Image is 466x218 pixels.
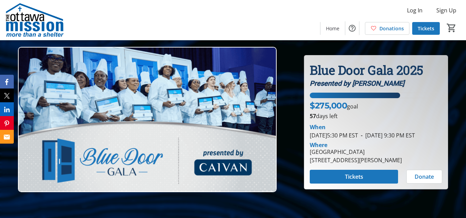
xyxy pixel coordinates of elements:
span: $275,000 [310,101,347,111]
span: [DATE] 9:30 PM EST [358,132,415,139]
span: - [358,132,365,139]
button: Donate [406,170,442,184]
span: [DATE] 5:30 PM EST [310,132,358,139]
button: Cart [445,22,458,34]
span: Donations [379,25,404,32]
span: Home [326,25,339,32]
a: Donations [365,22,409,35]
p: days left [310,112,442,120]
div: [STREET_ADDRESS][PERSON_NAME] [310,156,402,164]
button: Sign Up [431,5,462,16]
div: Where [310,142,327,148]
span: Log In [407,6,423,14]
span: Tickets [345,173,363,181]
div: [GEOGRAPHIC_DATA] [310,148,402,156]
strong: Blue Door Gala 2025 [310,62,423,78]
a: Tickets [412,22,440,35]
div: 68.05865090909091% of fundraising goal reached [310,93,442,98]
button: Tickets [310,170,398,184]
span: Donate [415,173,434,181]
a: Home [320,22,345,35]
img: The Ottawa Mission's Logo [4,3,66,37]
span: Sign Up [436,6,456,14]
img: Campaign CTA Media Photo [18,47,277,192]
div: When [310,123,326,131]
p: goal [310,100,358,112]
button: Help [345,21,359,35]
span: 57 [310,112,316,120]
span: Tickets [418,25,434,32]
em: Presented by [PERSON_NAME] [310,79,404,87]
button: Log In [401,5,428,16]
